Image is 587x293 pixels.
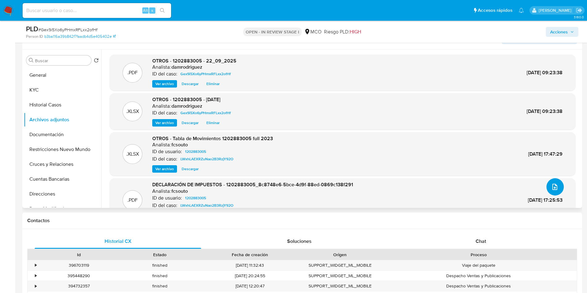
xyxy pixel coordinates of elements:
b: PLD [26,24,38,34]
p: Analista: [152,103,171,109]
span: Ver archivo [155,166,174,172]
span: [DATE] 17:25:53 [528,196,563,204]
div: SUPPORT_WIDGET_ML_MOBILE [300,260,381,270]
button: Direcciones [24,187,101,201]
p: damian.rodriguez@mercadolibre.com [539,7,574,13]
div: Estado [124,252,196,258]
div: Proceso [385,252,572,258]
div: SUPPORT_WIDGET_ML_MOBILE [300,271,381,281]
div: [DATE] 20:24:55 [201,271,300,281]
input: Buscar usuario o caso... [23,6,171,15]
div: • [35,262,37,268]
button: Descargar [179,165,202,173]
span: Gex9i5Xo6yPHmxRFLxx2ofHf [180,70,231,78]
span: LWxhLAEXRZuNao2B3RzjY92O [180,202,233,209]
span: Ver archivo [155,120,174,126]
h1: Contactos [27,218,577,224]
button: Ver archivo [152,165,177,173]
p: Analista: [152,188,171,194]
div: 394732357 [38,281,119,291]
button: Volver al orden por defecto [94,58,99,65]
div: 395448290 [38,271,119,281]
h6: fcsouto [171,188,188,194]
a: Gex9i5Xo6yPHmxRFLxx2ofHf [178,109,233,117]
button: Datos Modificados [24,201,101,216]
button: Descargar [179,80,202,88]
div: 396703119 [38,260,119,270]
a: b3ba116a39b842f7faadb4d5e405402e [44,34,116,39]
button: Cruces y Relaciones [24,157,101,172]
span: Acciones [550,27,568,37]
button: Archivos adjuntos [24,112,101,127]
a: LWxhLAEXRZuNao2B3RzjY92O [178,155,236,163]
span: Eliminar [206,81,220,87]
div: finished [119,260,201,270]
a: LWxhLAEXRZuNao2B3RzjY92O [178,202,236,209]
p: .XLSX [126,151,139,157]
button: General [24,68,101,83]
a: Notificaciones [519,8,524,13]
p: ID del caso: [152,202,177,209]
span: 1202883005 [185,148,206,155]
span: Descargar [182,81,199,87]
div: • [35,273,37,279]
span: DECLARACIÓN DE IMPUESTOS - 1202883005_8c8748e6-5bce-4d9f-88ed-0869c138f291 [152,181,353,188]
span: 1202883005 [185,194,206,202]
p: Analista: [152,142,171,148]
p: ID del caso: [152,71,177,77]
h6: damrodriguez [171,103,202,109]
p: Analista: [152,64,171,70]
b: Person ID [26,34,43,39]
h6: damrodriguez [171,64,202,70]
div: Fecha de creación [205,252,295,258]
p: ID del caso: [152,110,177,116]
div: [DATE] 12:20:47 [201,281,300,291]
div: Origen [304,252,376,258]
div: MCO [304,28,322,35]
span: Descargar [182,166,199,172]
a: 1202883005 [183,148,209,155]
span: 3.160.0 [574,15,584,19]
span: Accesos rápidos [478,7,512,14]
h6: fcsouto [171,142,188,148]
p: OPEN - IN REVIEW STAGE I [243,28,302,36]
div: Viaje del paquete [381,260,577,270]
span: OTROS - Tabla de Movimientos 1202883005 full 2023 [152,135,273,142]
span: s [151,7,153,13]
span: OTROS - 1202883005 - [DATE] [152,96,220,103]
button: Ver archivo [152,119,177,127]
button: KYC [24,83,101,97]
button: Ver archivo [152,80,177,88]
span: HIGH [350,28,361,35]
a: Gex9i5Xo6yPHmxRFLxx2ofHf [178,70,233,78]
span: [DATE] 09:23:38 [527,108,563,115]
p: ID de usuario: [152,149,182,155]
p: ID de usuario: [152,195,182,201]
div: Despacho Ventas y Publicaciones [381,271,577,281]
button: Acciones [546,27,578,37]
div: Id [43,252,115,258]
button: Eliminar [203,119,223,127]
a: Salir [576,7,582,14]
button: Buscar [29,58,34,63]
span: Alt [143,7,148,13]
button: upload-file [546,178,564,196]
span: [DATE] 17:47:29 [528,150,563,157]
span: Gex9i5Xo6yPHmxRFLxx2ofHf [180,109,231,117]
span: Historial CX [105,238,132,245]
a: 1202883005 [183,194,209,202]
div: • [35,283,37,289]
span: Descargar [182,120,199,126]
input: Buscar [35,58,89,63]
div: Despacho Ventas y Publicaciones [381,281,577,291]
div: SUPPORT_WIDGET_ML_MOBILE [300,281,381,291]
span: Ver archivo [155,81,174,87]
button: Historial Casos [24,97,101,112]
p: ID del caso: [152,156,177,162]
button: Descargar [179,119,202,127]
span: Soluciones [287,238,312,245]
span: Eliminar [206,120,220,126]
span: [DATE] 09:23:38 [527,69,563,76]
p: .XLSX [126,108,139,115]
p: .PDF [127,69,138,76]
